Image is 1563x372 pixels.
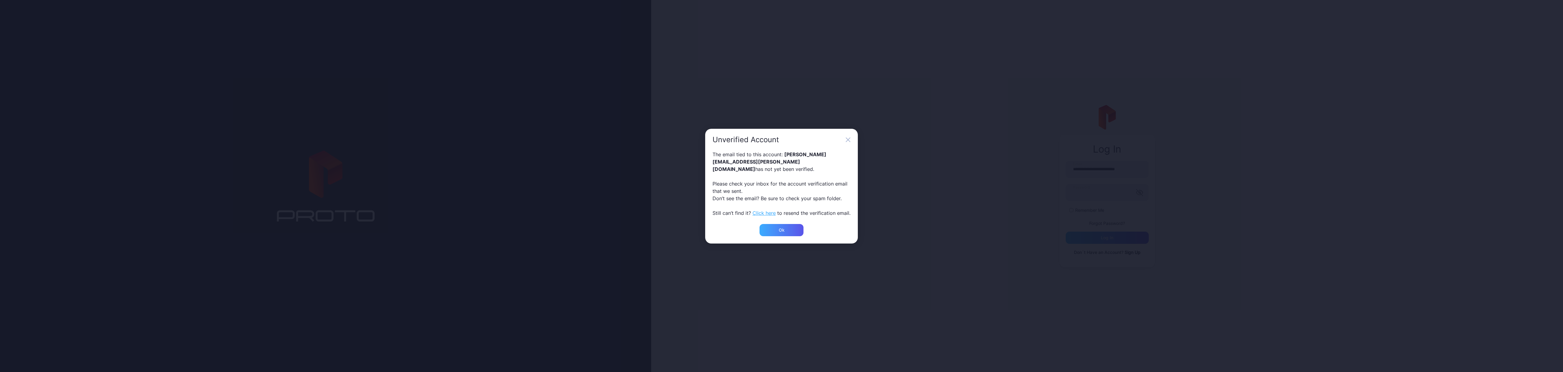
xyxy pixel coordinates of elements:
span: [PERSON_NAME][EMAIL_ADDRESS][PERSON_NAME][DOMAIN_NAME] [713,151,826,172]
button: Ok [760,224,803,236]
div: Please check your inbox for the account verification email that we sent. [713,180,850,195]
button: Click here [752,209,776,217]
div: The email tied to this account: has not yet been verified. [713,151,850,173]
div: Don’t see the email? Be sure to check your spam folder. [713,195,850,202]
div: Still can’t find it? to resend the verification email. [713,209,850,217]
div: Ok [779,228,785,233]
div: Unverified Account [713,136,843,143]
